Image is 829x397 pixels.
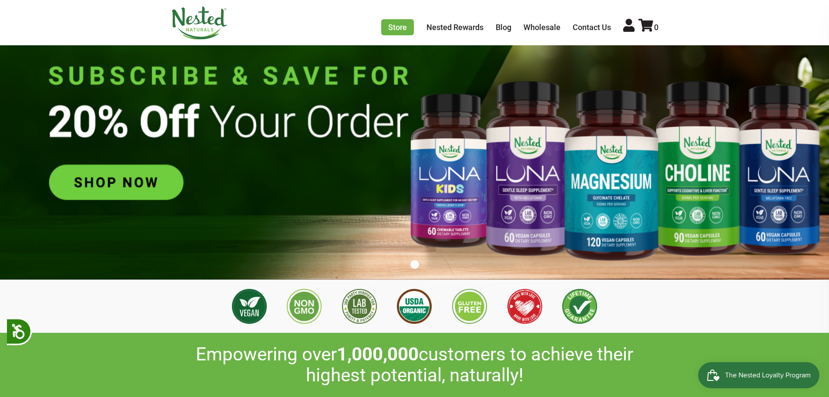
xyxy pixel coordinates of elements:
a: Nested Rewards [426,23,483,32]
a: Blog [496,23,511,32]
img: Vegan [232,289,267,324]
span: 0 [654,23,658,32]
img: Lifetime Guarantee [562,289,597,324]
img: Gluten Free [452,289,487,324]
iframe: Button to open loyalty program pop-up [698,362,820,388]
button: 1 of 1 [410,260,419,269]
img: USDA Organic [397,289,432,324]
a: Wholesale [524,23,560,32]
img: Made with Love [507,289,542,324]
img: Non GMO [287,289,322,324]
a: Contact Us [573,23,611,32]
img: Nested Naturals [171,7,228,40]
a: 0 [638,23,658,32]
span: 1,000,000 [337,343,419,365]
h2: Empowering over customers to achieve their highest potential, naturally! [171,344,658,386]
img: 3rd Party Lab Tested [342,289,377,324]
a: Store [381,19,414,35]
